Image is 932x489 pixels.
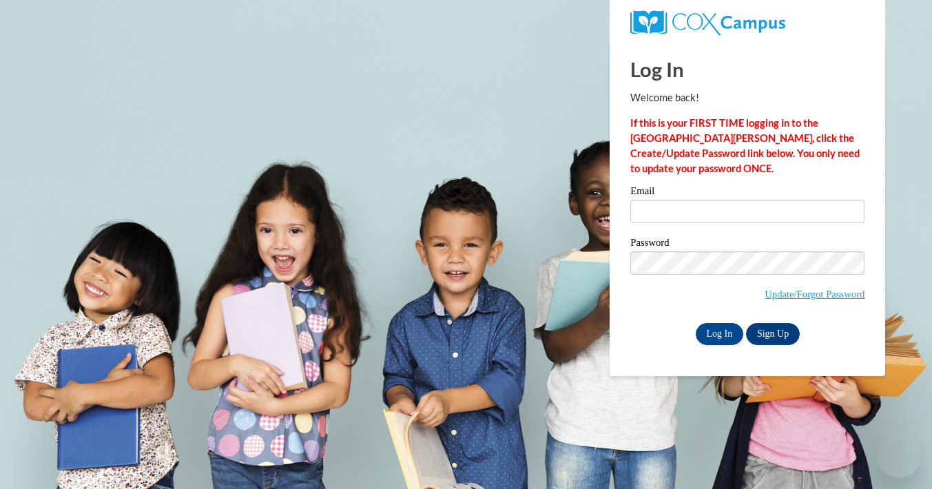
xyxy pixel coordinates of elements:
[630,186,864,200] label: Email
[630,117,860,174] strong: If this is your FIRST TIME logging in to the [GEOGRAPHIC_DATA][PERSON_NAME], click the Create/Upd...
[630,10,785,35] img: COX Campus
[877,434,921,478] iframe: Button to launch messaging window
[630,10,864,35] a: COX Campus
[746,323,800,345] a: Sign Up
[630,55,864,83] h1: Log In
[630,238,864,251] label: Password
[630,90,864,105] p: Welcome back!
[696,323,744,345] input: Log In
[765,289,864,300] a: Update/Forgot Password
